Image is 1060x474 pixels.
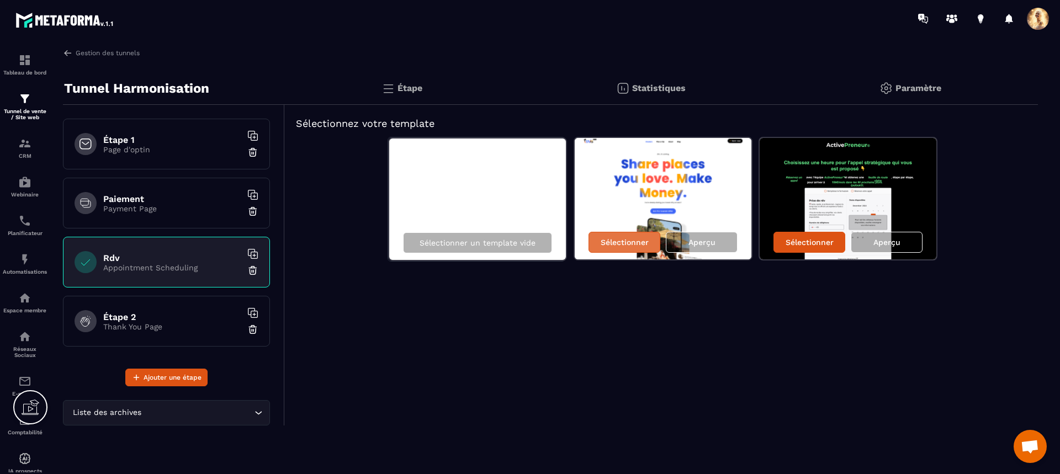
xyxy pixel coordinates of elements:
p: Sélectionner [786,238,834,247]
a: automationsautomationsEspace membre [3,283,47,322]
img: bars.0d591741.svg [381,82,395,95]
img: stats.20deebd0.svg [616,82,629,95]
img: trash [247,147,258,158]
p: IA prospects [3,468,47,474]
a: formationformationCRM [3,129,47,167]
img: scheduler [18,214,31,227]
img: automations [18,291,31,305]
img: trash [247,206,258,217]
img: arrow [63,48,73,58]
img: trash [247,324,258,335]
img: image [575,138,751,259]
button: Ajouter une étape [125,369,208,386]
p: Espace membre [3,307,47,313]
p: Webinaire [3,191,47,198]
img: email [18,375,31,388]
p: Aperçu [873,238,900,247]
p: Comptabilité [3,429,47,435]
a: Ouvrir le chat [1014,430,1047,463]
h6: Paiement [103,194,241,204]
img: automations [18,452,31,465]
p: Thank You Page [103,322,241,331]
p: Aperçu [688,238,715,247]
p: Réseaux Sociaux [3,346,47,358]
img: image [760,138,936,259]
p: Paramètre [895,83,941,93]
p: Planificateur [3,230,47,236]
p: Automatisations [3,269,47,275]
img: automations [18,175,31,189]
a: emailemailE-mailing [3,366,47,405]
a: accountantaccountantComptabilité [3,405,47,444]
input: Search for option [144,407,252,419]
p: Étape [397,83,422,93]
img: formation [18,54,31,67]
span: Liste des archives [70,407,144,419]
img: setting-gr.5f69749f.svg [879,82,893,95]
a: automationsautomationsAutomatisations [3,244,47,283]
p: Appointment Scheduling [103,263,241,272]
h5: Sélectionnez votre template [296,116,1027,131]
h6: Rdv [103,253,241,263]
img: formation [18,92,31,105]
h6: Étape 2 [103,312,241,322]
a: formationformationTunnel de vente / Site web [3,84,47,129]
p: E-mailing [3,391,47,397]
p: Tunnel de vente / Site web [3,108,47,120]
img: trash [247,265,258,276]
p: CRM [3,153,47,159]
p: Payment Page [103,204,241,213]
a: formationformationTableau de bord [3,45,47,84]
h6: Étape 1 [103,135,241,145]
img: social-network [18,330,31,343]
div: Search for option [63,400,270,425]
p: Page d'optin [103,145,241,154]
p: Statistiques [632,83,686,93]
a: Gestion des tunnels [63,48,140,58]
p: Tableau de bord [3,70,47,76]
img: automations [18,253,31,266]
a: automationsautomationsWebinaire [3,167,47,206]
img: formation [18,137,31,150]
a: schedulerschedulerPlanificateur [3,206,47,244]
a: social-networksocial-networkRéseaux Sociaux [3,322,47,366]
p: Sélectionner un template vide [420,238,536,247]
p: Tunnel Harmonisation [64,77,209,99]
span: Ajouter une étape [144,372,202,383]
p: Sélectionner [601,238,649,247]
img: logo [15,10,115,30]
